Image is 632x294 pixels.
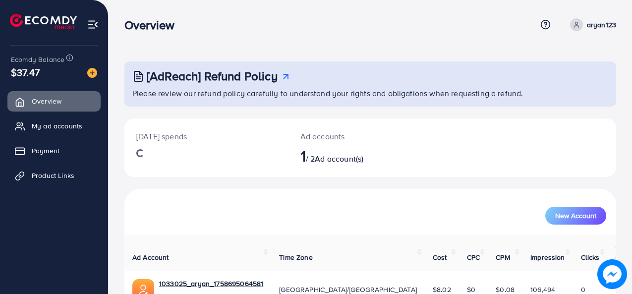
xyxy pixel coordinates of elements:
[300,146,400,165] h2: / 2
[132,252,169,262] span: Ad Account
[467,252,480,262] span: CPC
[159,279,263,289] a: 1033025_aryan_1758695064581
[87,68,97,78] img: image
[7,166,101,185] a: Product Links
[530,252,565,262] span: Impression
[300,130,400,142] p: Ad accounts
[587,19,616,31] p: aryan123
[32,171,74,180] span: Product Links
[496,252,510,262] span: CPM
[300,144,306,167] span: 1
[32,121,82,131] span: My ad accounts
[581,252,600,262] span: Clicks
[555,212,596,219] span: New Account
[7,91,101,111] a: Overview
[87,19,99,30] img: menu
[11,55,64,64] span: Ecomdy Balance
[11,65,40,79] span: $37.47
[147,69,278,83] h3: [AdReach] Refund Policy
[315,153,363,164] span: Ad account(s)
[279,252,312,262] span: Time Zone
[32,146,59,156] span: Payment
[566,18,616,31] a: aryan123
[7,141,101,161] a: Payment
[32,96,61,106] span: Overview
[10,14,77,29] img: logo
[7,116,101,136] a: My ad accounts
[433,252,447,262] span: Cost
[545,207,606,225] button: New Account
[597,259,627,289] img: image
[132,87,610,99] p: Please review our refund policy carefully to understand your rights and obligations when requesti...
[136,130,277,142] p: [DATE] spends
[616,242,629,262] span: CTR (%)
[124,18,182,32] h3: Overview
